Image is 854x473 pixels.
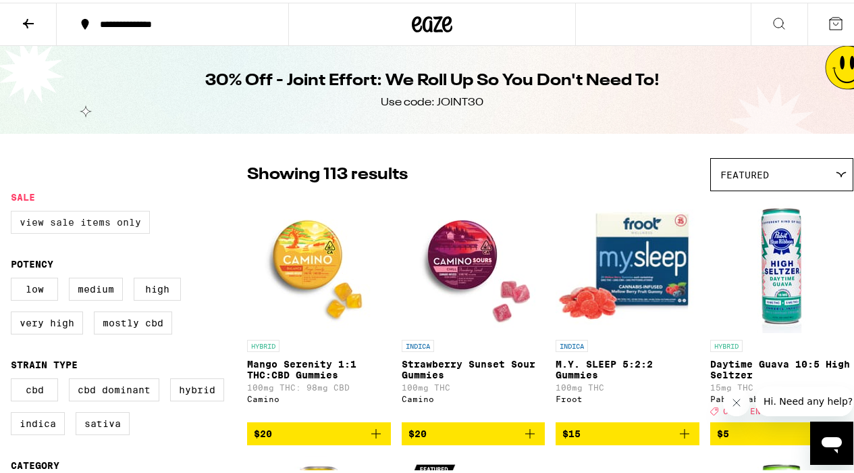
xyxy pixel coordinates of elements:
span: Featured [720,167,769,178]
button: Add to bag [247,420,391,443]
label: Hybrid [170,376,224,399]
p: 15mg THC [710,380,854,389]
label: CBD [11,376,58,399]
label: High [134,275,181,298]
img: Pabst Labs - Daytime Guava 10:5 High Seltzer [714,195,849,330]
span: $5 [717,426,729,437]
img: Camino - Strawberry Sunset Sour Gummies [406,195,541,330]
div: Use code: JOINT30 [381,93,483,107]
a: Open page for Daytime Guava 10:5 High Seltzer from Pabst Labs [710,195,854,420]
p: HYBRID [710,337,743,349]
iframe: Message from company [755,384,853,414]
iframe: Button to launch messaging window [810,419,853,462]
button: Add to bag [710,420,854,443]
iframe: Close message [723,387,750,414]
label: Low [11,275,58,298]
p: INDICA [556,337,588,349]
label: Mostly CBD [94,309,172,332]
label: Very High [11,309,83,332]
label: Sativa [76,409,130,432]
p: 100mg THC: 98mg CBD [247,380,391,389]
span: $20 [408,426,427,437]
a: Open page for Strawberry Sunset Sour Gummies from Camino [402,195,545,420]
legend: Potency [11,256,53,267]
span: $15 [562,426,581,437]
label: Medium [69,275,123,298]
a: Open page for Mango Serenity 1:1 THC:CBD Gummies from Camino [247,195,391,420]
div: Pabst Labs [710,392,854,401]
p: Strawberry Sunset Sour Gummies [402,356,545,378]
img: Froot - M.Y. SLEEP 5:2:2 Gummies [556,195,699,330]
label: View Sale Items Only [11,208,150,231]
legend: Sale [11,189,35,200]
img: Camino - Mango Serenity 1:1 THC:CBD Gummies [251,195,386,330]
h1: 30% Off - Joint Effort: We Roll Up So You Don't Need To! [205,67,660,90]
p: M.Y. SLEEP 5:2:2 Gummies [556,356,699,378]
label: CBD Dominant [69,376,159,399]
p: 100mg THC [556,380,699,389]
div: Camino [247,392,391,401]
div: Froot [556,392,699,401]
p: Mango Serenity 1:1 THC:CBD Gummies [247,356,391,378]
p: Showing 113 results [247,161,408,184]
button: Add to bag [556,420,699,443]
p: 100mg THC [402,380,545,389]
div: Camino [402,392,545,401]
label: Indica [11,409,65,432]
span: $20 [254,426,272,437]
p: INDICA [402,337,434,349]
button: Add to bag [402,420,545,443]
p: Daytime Guava 10:5 High Seltzer [710,356,854,378]
legend: Category [11,457,59,468]
legend: Strain Type [11,357,78,368]
a: Open page for M.Y. SLEEP 5:2:2 Gummies from Froot [556,195,699,420]
p: HYBRID [247,337,279,349]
